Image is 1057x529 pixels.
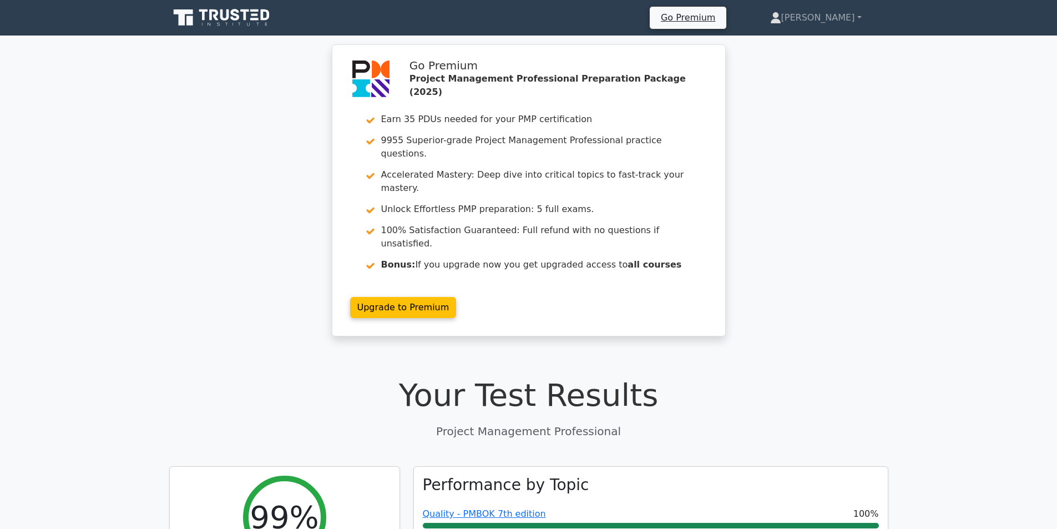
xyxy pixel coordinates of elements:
a: Quality - PMBOK 7th edition [423,508,546,519]
h1: Your Test Results [169,376,888,414]
a: [PERSON_NAME] [744,7,888,29]
span: 100% [853,507,879,521]
p: Project Management Professional [169,423,888,440]
a: Upgrade to Premium [350,297,457,318]
a: Go Premium [654,10,722,25]
h3: Performance by Topic [423,476,589,495]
